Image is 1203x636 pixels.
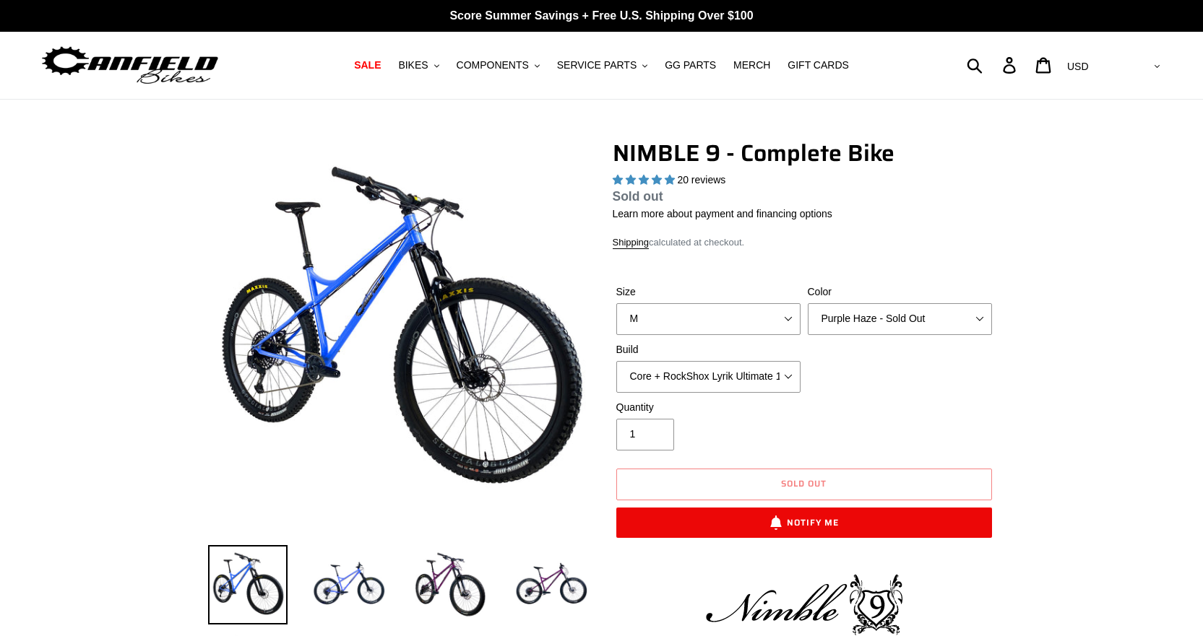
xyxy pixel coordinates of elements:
button: Notify Me [616,508,992,538]
span: Sold out [781,476,827,490]
h1: NIMBLE 9 - Complete Bike [613,139,996,167]
label: Size [616,284,801,300]
span: GIFT CARDS [788,59,849,71]
label: Quantity [616,400,801,415]
a: SALE [347,56,388,75]
img: Canfield Bikes [40,43,220,88]
span: COMPONENTS [457,59,529,71]
span: SALE [354,59,381,71]
img: Load image into Gallery viewer, NIMBLE 9 - Complete Bike [512,545,591,624]
img: Load image into Gallery viewer, NIMBLE 9 - Complete Bike [208,545,288,624]
span: Sold out [613,189,663,204]
a: Learn more about payment and financing options [613,208,832,219]
button: SERVICE PARTS [550,56,655,75]
input: Search [975,49,1012,81]
label: Build [616,342,801,357]
img: Load image into Gallery viewer, NIMBLE 9 - Complete Bike [410,545,490,624]
a: Shipping [613,237,650,249]
button: Sold out [616,469,992,500]
img: Load image into Gallery viewer, NIMBLE 9 - Complete Bike [309,545,389,624]
a: MERCH [726,56,777,75]
button: BIKES [391,56,446,75]
span: BIKES [398,59,428,71]
div: calculated at checkout. [613,235,996,250]
button: COMPONENTS [449,56,547,75]
a: GG PARTS [657,56,723,75]
span: 4.90 stars [613,174,678,186]
span: 20 reviews [677,174,725,186]
span: MERCH [733,59,770,71]
label: Color [808,284,992,300]
a: GIFT CARDS [780,56,856,75]
span: SERVICE PARTS [557,59,637,71]
span: GG PARTS [665,59,716,71]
